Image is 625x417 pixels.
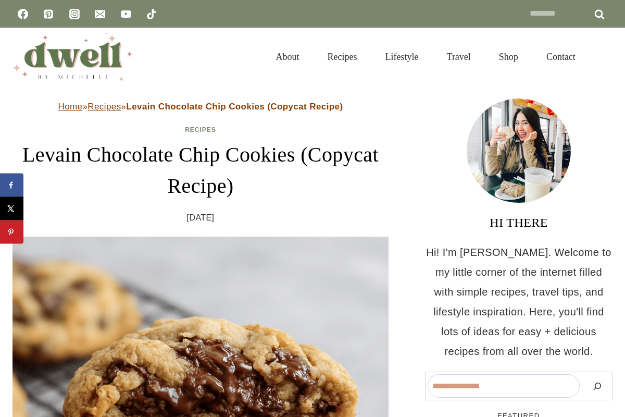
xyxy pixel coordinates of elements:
[58,102,343,112] span: » »
[433,39,485,75] a: Travel
[12,33,132,81] img: DWELL by michelle
[532,39,590,75] a: Contact
[595,48,612,66] button: View Search Form
[185,126,216,133] a: Recipes
[12,139,389,202] h1: Levain Chocolate Chip Cookies (Copycat Recipe)
[12,4,33,24] a: Facebook
[262,39,590,75] nav: Primary Navigation
[585,374,610,398] button: Search
[485,39,532,75] a: Shop
[314,39,371,75] a: Recipes
[425,213,612,232] h3: HI THERE
[38,4,59,24] a: Pinterest
[64,4,85,24] a: Instagram
[371,39,433,75] a: Lifestyle
[58,102,83,112] a: Home
[87,102,121,112] a: Recipes
[90,4,110,24] a: Email
[187,210,215,226] time: [DATE]
[262,39,314,75] a: About
[141,4,162,24] a: TikTok
[425,242,612,361] p: Hi! I'm [PERSON_NAME]. Welcome to my little corner of the internet filled with simple recipes, tr...
[116,4,136,24] a: YouTube
[126,102,343,112] strong: Levain Chocolate Chip Cookies (Copycat Recipe)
